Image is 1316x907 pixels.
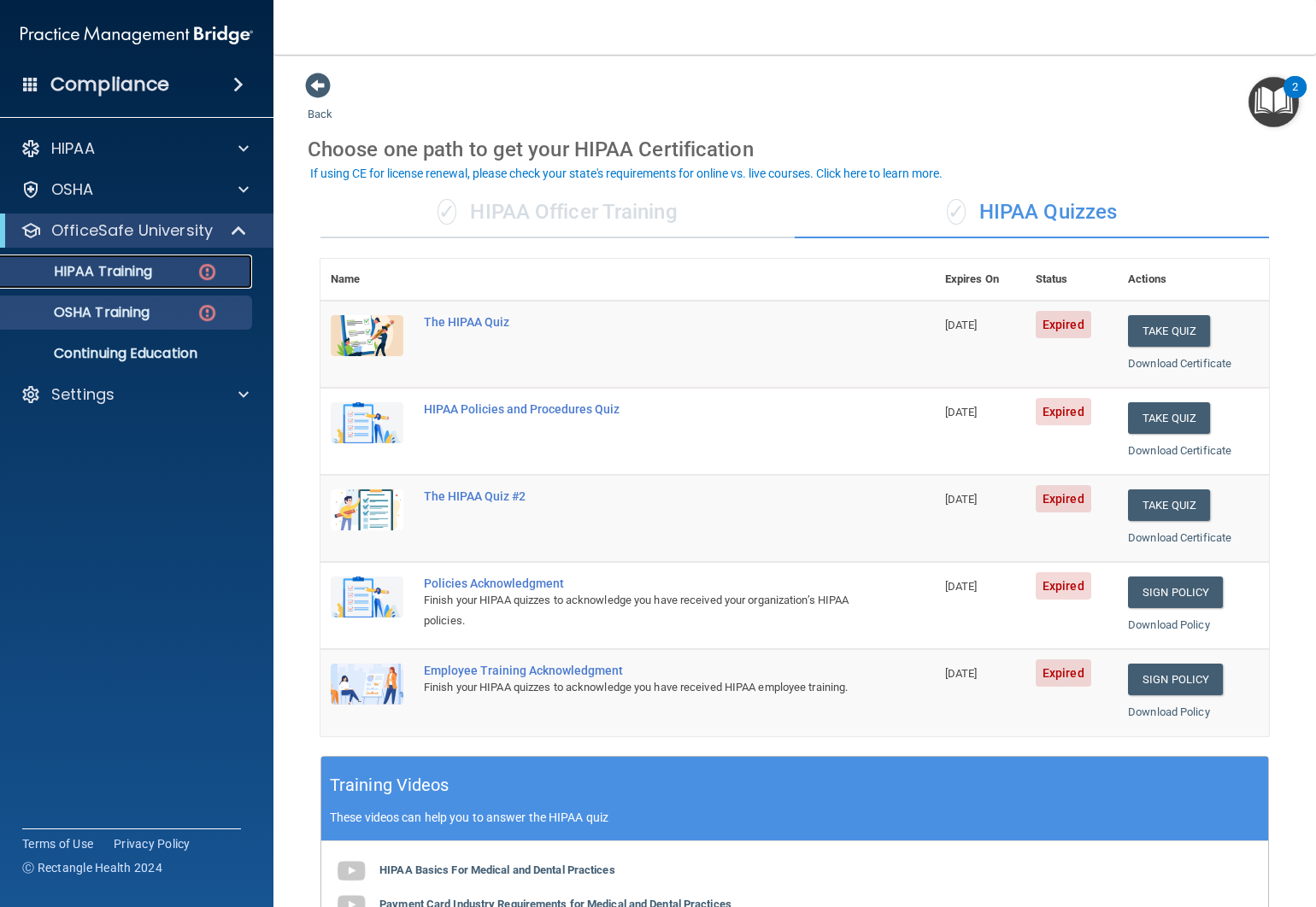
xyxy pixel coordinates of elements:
div: HIPAA Officer Training [320,187,795,238]
a: Terms of Use [22,835,93,852]
span: [DATE] [945,580,978,593]
a: Download Policy [1128,618,1210,631]
p: OSHA [51,179,94,200]
img: gray_youtube_icon.38fcd6cc.png [334,854,368,888]
p: HIPAA [51,138,95,159]
a: OfficeSafe University [21,220,248,241]
span: Ⓒ Rectangle Health 2024 [22,859,162,876]
img: danger-circle.6113f641.png [197,302,218,324]
span: [DATE] [945,493,978,506]
a: HIPAA [21,138,249,159]
div: Finish your HIPAA quizzes to acknowledge you have received your organization’s HIPAA policies. [424,590,849,631]
img: danger-circle.6113f641.png [197,261,218,283]
p: OSHA Training [11,304,150,321]
img: PMB logo [21,18,253,52]
a: Privacy Policy [114,835,191,852]
button: Take Quiz [1128,402,1210,434]
span: Expired [1036,311,1091,338]
a: Download Certificate [1128,444,1231,457]
a: Download Certificate [1128,357,1231,370]
b: HIPAA Basics For Medical and Dental Practices [379,863,615,876]
button: If using CE for license renewal, please check your state's requirements for online vs. live cours... [308,165,945,182]
span: Expired [1036,398,1091,425]
span: ✓ [438,199,456,225]
th: Name [320,259,414,301]
span: ✓ [947,199,966,225]
div: Choose one path to get your HIPAA Certification [308,125,1282,174]
a: Download Certificate [1128,531,1231,544]
h4: Compliance [50,73,169,97]
th: Expires On [935,259,1025,301]
button: Take Quiz [1128,489,1210,521]
span: Expired [1036,659,1091,687]
a: Download Policy [1128,705,1210,718]
a: Sign Policy [1128,664,1223,695]
th: Status [1025,259,1118,301]
a: Sign Policy [1128,576,1223,608]
button: Open Resource Center, 2 new notifications [1248,77,1299,127]
div: Employee Training Acknowledgment [424,664,849,677]
span: Expired [1036,572,1091,600]
span: [DATE] [945,667,978,680]
a: OSHA [21,179,249,200]
div: HIPAA Policies and Procedures Quiz [424,402,849,416]
a: Back [308,87,332,120]
div: Finish your HIPAA quizzes to acknowledge you have received HIPAA employee training. [424,677,849,698]
h5: Training Videos [330,770,449,800]
div: HIPAA Quizzes [795,187,1269,238]
div: Policies Acknowledgment [424,576,849,590]
th: Actions [1118,259,1269,301]
span: [DATE] [945,319,978,331]
div: 2 [1292,87,1298,109]
button: Take Quiz [1128,315,1210,347]
p: OfficeSafe University [51,220,213,241]
p: Settings [51,384,115,405]
p: Continuing Education [11,345,244,362]
p: These videos can help you to answer the HIPAA quiz [330,810,1260,824]
a: Settings [21,384,249,405]
div: If using CE for license renewal, please check your state's requirements for online vs. live cours... [310,167,943,179]
div: The HIPAA Quiz [424,315,849,329]
div: The HIPAA Quiz #2 [424,489,849,503]
p: HIPAA Training [11,263,152,280]
span: Expired [1036,485,1091,512]
span: [DATE] [945,406,978,418]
